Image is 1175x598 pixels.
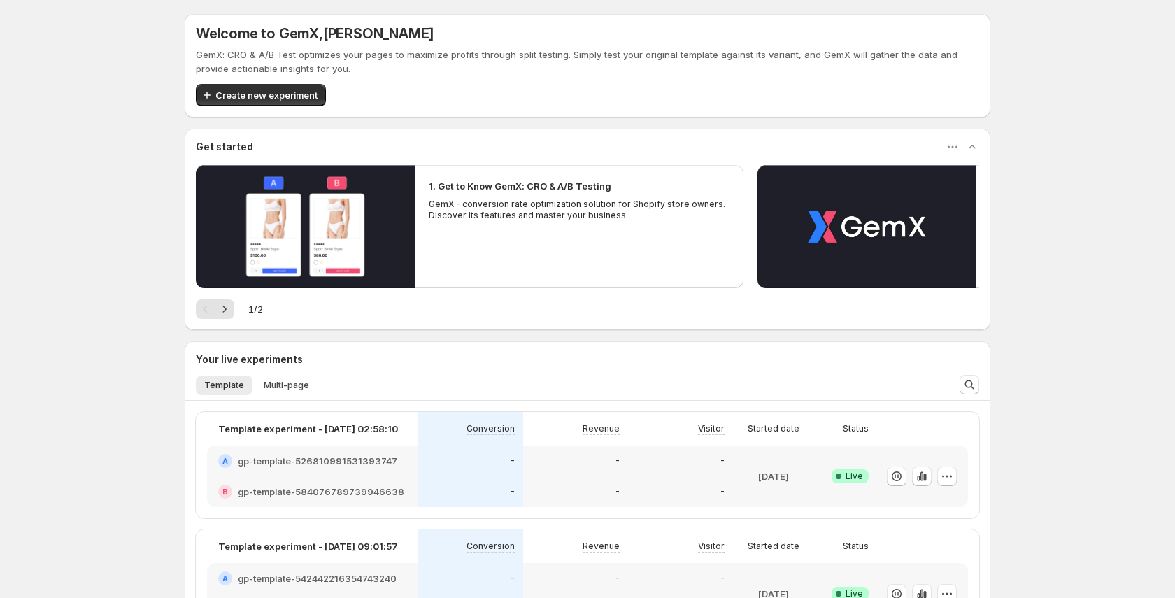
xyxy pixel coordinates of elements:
[429,199,729,221] p: GemX - conversion rate optimization solution for Shopify store owners. Discover its features and ...
[748,423,799,434] p: Started date
[511,573,515,584] p: -
[846,471,863,482] span: Live
[429,179,611,193] h2: 1. Get to Know GemX: CRO & A/B Testing
[720,573,725,584] p: -
[196,25,434,42] h5: Welcome to GemX
[720,455,725,467] p: -
[615,486,620,497] p: -
[238,485,404,499] h2: gp-template-584076789739946638
[698,423,725,434] p: Visitor
[238,571,397,585] h2: gp-template-542442216354743240
[196,353,303,366] h3: Your live experiments
[319,25,434,42] span: , [PERSON_NAME]
[196,299,234,319] nav: Pagination
[698,541,725,552] p: Visitor
[222,457,228,465] h2: A
[757,165,976,288] button: Play video
[196,165,415,288] button: Play video
[615,573,620,584] p: -
[511,455,515,467] p: -
[215,88,318,102] span: Create new experiment
[218,422,398,436] p: Template experiment - [DATE] 02:58:10
[196,48,979,76] p: GemX: CRO & A/B Test optimizes your pages to maximize profits through split testing. Simply test ...
[196,140,253,154] h3: Get started
[222,487,228,496] h2: B
[748,541,799,552] p: Started date
[960,375,979,394] button: Search and filter results
[467,541,515,552] p: Conversion
[222,574,228,583] h2: A
[758,469,789,483] p: [DATE]
[467,423,515,434] p: Conversion
[248,302,263,316] span: 1 / 2
[615,455,620,467] p: -
[511,486,515,497] p: -
[218,539,398,553] p: Template experiment - [DATE] 09:01:57
[583,541,620,552] p: Revenue
[238,454,397,468] h2: gp-template-526810991531393747
[720,486,725,497] p: -
[196,84,326,106] button: Create new experiment
[264,380,309,391] span: Multi-page
[204,380,244,391] span: Template
[843,541,869,552] p: Status
[215,299,234,319] button: Next
[843,423,869,434] p: Status
[583,423,620,434] p: Revenue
